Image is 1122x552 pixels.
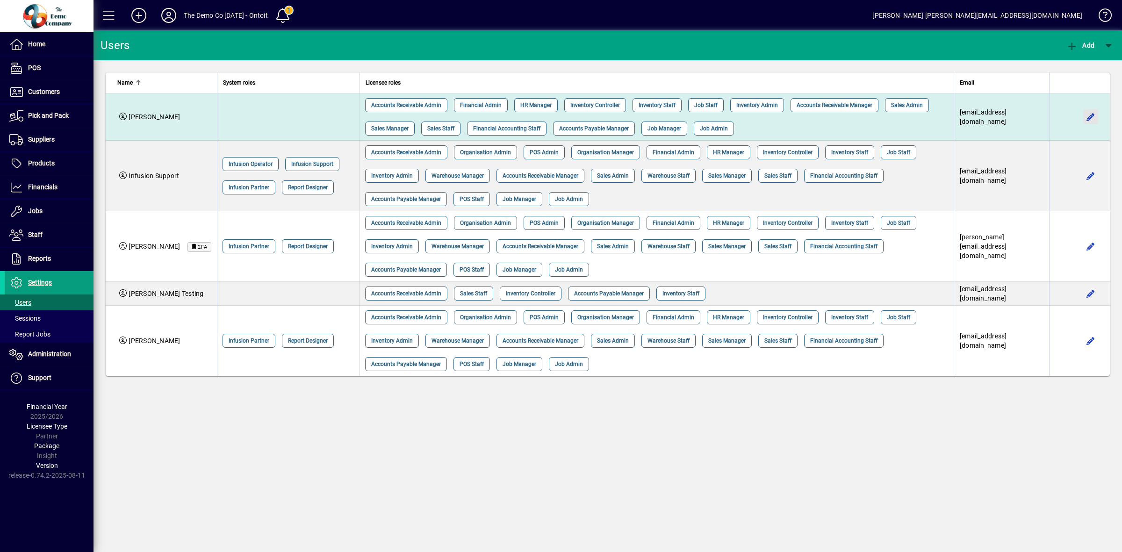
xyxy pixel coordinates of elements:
[371,171,413,180] span: Inventory Admin
[28,136,55,143] span: Suppliers
[371,265,441,274] span: Accounts Payable Manager
[28,231,43,238] span: Staff
[960,167,1007,184] span: [EMAIL_ADDRESS][DOMAIN_NAME]
[371,242,413,251] span: Inventory Admin
[460,194,484,204] span: POS Staff
[5,80,93,104] a: Customers
[117,78,211,88] div: Name
[180,242,211,251] app-status-label: Time-based One-time Password (TOTP) Two-factor Authentication (2FA) enabled
[371,124,409,133] span: Sales Manager
[647,171,690,180] span: Warehouse Staff
[371,359,441,369] span: Accounts Payable Manager
[5,152,93,175] a: Products
[653,218,694,228] span: Financial Admin
[708,336,746,345] span: Sales Manager
[960,233,1007,259] span: [PERSON_NAME][EMAIL_ADDRESS][DOMAIN_NAME]
[559,124,629,133] span: Accounts Payable Manager
[460,218,511,228] span: Organisation Admin
[764,242,791,251] span: Sales Staff
[713,218,744,228] span: HR Manager
[223,78,255,88] span: System roles
[154,7,184,24] button: Profile
[887,218,910,228] span: Job Staff
[28,374,51,381] span: Support
[960,108,1007,125] span: [EMAIL_ADDRESS][DOMAIN_NAME]
[184,8,268,23] div: The Demo Co [DATE] - Ontoit
[5,200,93,223] a: Jobs
[28,159,55,167] span: Products
[653,313,694,322] span: Financial Admin
[960,332,1007,349] span: [EMAIL_ADDRESS][DOMAIN_NAME]
[653,148,694,157] span: Financial Admin
[371,289,441,298] span: Accounts Receivable Admin
[28,279,52,286] span: Settings
[5,326,93,342] a: Report Jobs
[460,313,511,322] span: Organisation Admin
[708,171,746,180] span: Sales Manager
[229,183,269,192] span: Infusion Partner
[530,218,559,228] span: POS Admin
[831,313,868,322] span: Inventory Staff
[371,148,441,157] span: Accounts Receivable Admin
[34,442,59,450] span: Package
[1083,168,1098,183] button: Edit
[887,148,910,157] span: Job Staff
[117,78,133,88] span: Name
[1083,286,1098,301] button: Edit
[503,336,578,345] span: Accounts Receivable Manager
[28,207,43,215] span: Jobs
[872,8,1082,23] div: [PERSON_NAME] [PERSON_NAME][EMAIL_ADDRESS][DOMAIN_NAME]
[432,336,484,345] span: Warehouse Manager
[9,330,50,338] span: Report Jobs
[662,289,699,298] span: Inventory Staff
[371,218,441,228] span: Accounts Receivable Admin
[27,423,67,430] span: Licensee Type
[887,313,910,322] span: Job Staff
[764,171,791,180] span: Sales Staff
[503,265,536,274] span: Job Manager
[1066,42,1094,49] span: Add
[432,171,484,180] span: Warehouse Manager
[5,366,93,390] a: Support
[124,7,154,24] button: Add
[101,38,140,53] div: Users
[5,310,93,326] a: Sessions
[503,171,578,180] span: Accounts Receivable Manager
[713,313,744,322] span: HR Manager
[960,78,974,88] span: Email
[28,88,60,95] span: Customers
[371,336,413,345] span: Inventory Admin
[574,289,644,298] span: Accounts Payable Manager
[28,183,58,191] span: Financials
[460,265,484,274] span: POS Staff
[129,172,179,179] span: Infusion Support
[460,100,502,110] span: Financial Admin
[597,171,629,180] span: Sales Admin
[577,218,634,228] span: Organisation Manager
[555,359,583,369] span: Job Admin
[530,313,559,322] span: POS Admin
[764,336,791,345] span: Sales Staff
[288,336,328,345] span: Report Designer
[28,64,41,72] span: POS
[5,247,93,271] a: Reports
[647,336,690,345] span: Warehouse Staff
[577,313,634,322] span: Organisation Manager
[371,100,441,110] span: Accounts Receivable Admin
[5,33,93,56] a: Home
[473,124,540,133] span: Financial Accounting Staff
[891,100,923,110] span: Sales Admin
[5,104,93,128] a: Pick and Pack
[198,244,208,250] span: 2FA
[797,100,872,110] span: Accounts Receivable Manager
[810,171,877,180] span: Financial Accounting Staff
[432,242,484,251] span: Warehouse Manager
[831,218,868,228] span: Inventory Staff
[503,359,536,369] span: Job Manager
[5,57,93,80] a: POS
[460,359,484,369] span: POS Staff
[694,100,718,110] span: Job Staff
[28,350,71,358] span: Administration
[1083,333,1098,348] button: Edit
[1083,109,1098,124] button: Edit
